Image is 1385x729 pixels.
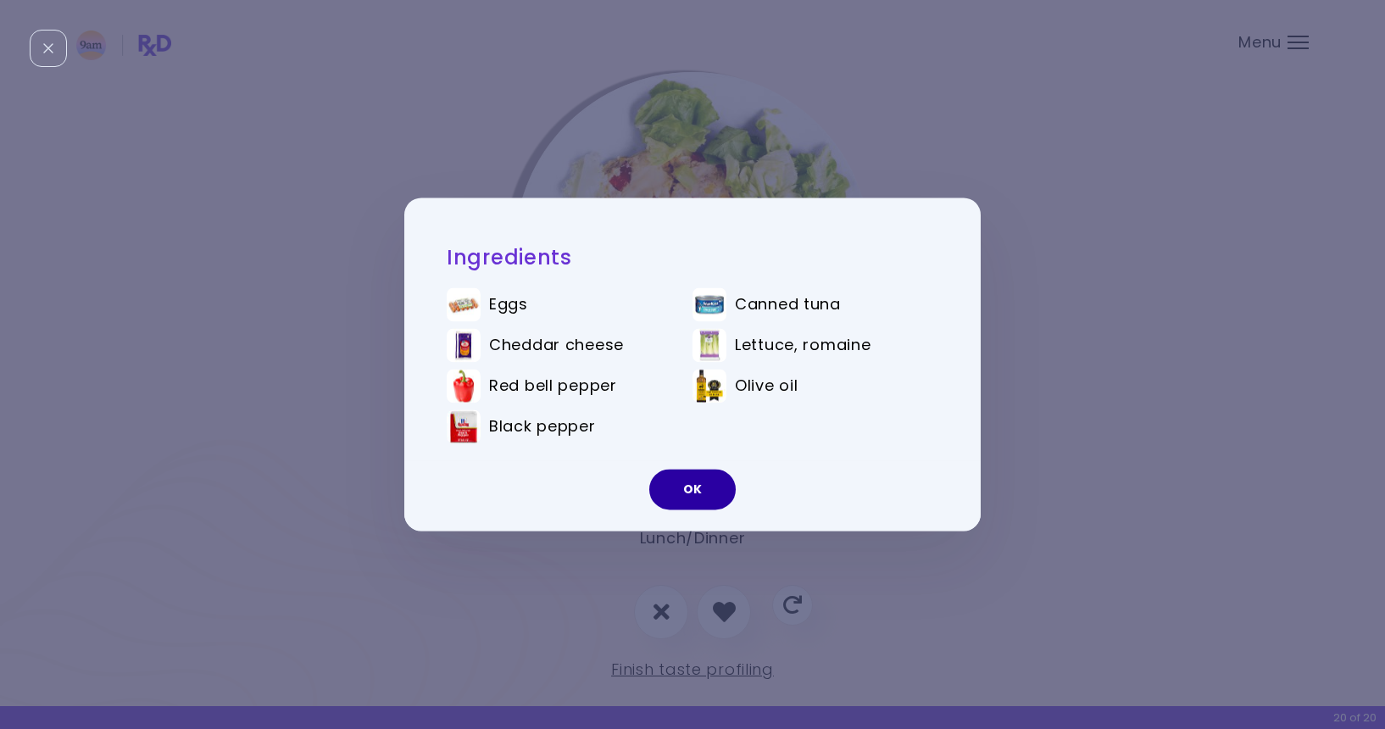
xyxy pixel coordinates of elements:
span: Lettuce, romaine [735,337,871,355]
span: Cheddar cheese [489,337,624,355]
div: Close [30,30,67,67]
button: OK [649,470,736,510]
span: Eggs [489,296,528,314]
span: Canned tuna [735,296,841,314]
span: Black pepper [489,418,596,437]
span: Olive oil [735,377,798,396]
h2: Ingredients [447,244,938,270]
span: Red bell pepper [489,377,617,396]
